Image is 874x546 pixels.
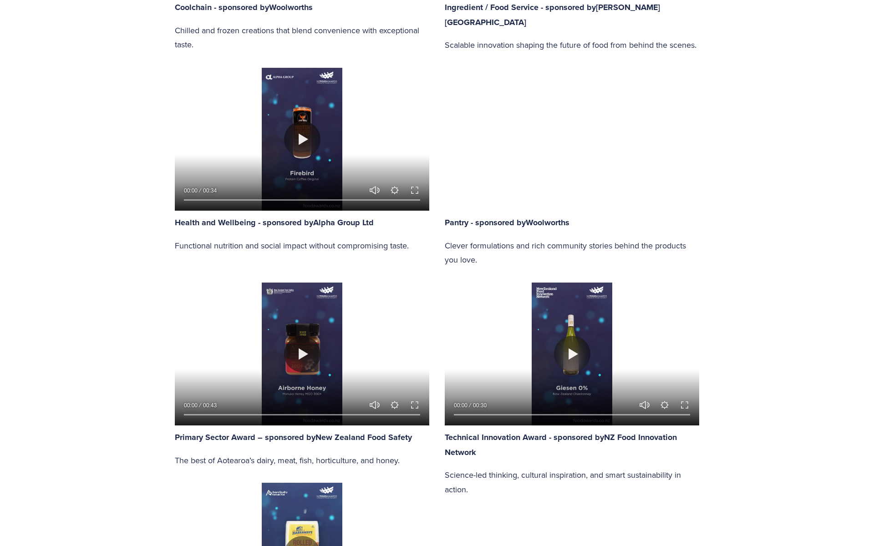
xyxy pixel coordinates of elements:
a: NZ Food Innovation Network [445,431,679,458]
div: Current time [184,401,200,410]
div: Duration [200,401,219,410]
div: Current time [454,401,470,410]
strong: Primary Sector Award – sponsored by [175,431,315,443]
strong: Technical Innovation Award - sponsored by [445,431,604,443]
p: The best of Aotearoa’s dairy, meat, fish, horticulture, and honey. [175,453,429,468]
a: New Zealand Food Safety [315,431,412,443]
p: Science-led thinking, cultural inspiration, and smart sustainability in action. [445,468,699,496]
input: Seek [454,412,690,418]
input: Seek [184,412,420,418]
button: Play [554,336,590,372]
div: Duration [470,401,489,410]
button: Play [284,336,320,372]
